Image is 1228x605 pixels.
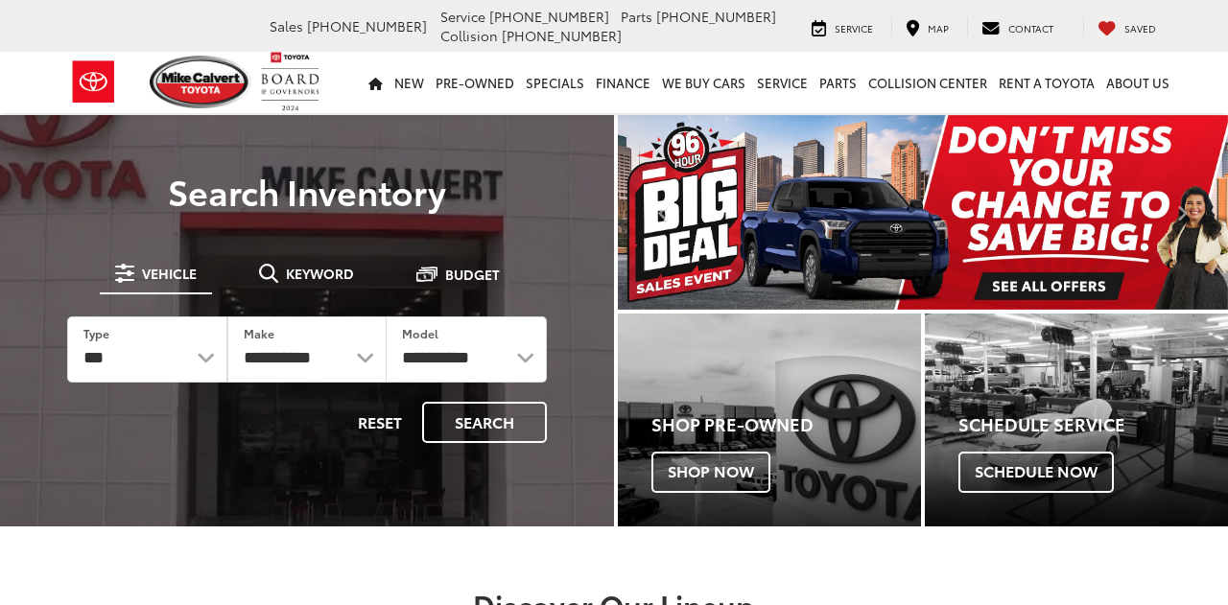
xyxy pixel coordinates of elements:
img: Toyota [58,51,130,113]
a: Pre-Owned [430,52,520,113]
span: Shop Now [651,452,770,492]
a: Map [891,17,963,36]
a: Service [751,52,814,113]
span: [PHONE_NUMBER] [307,16,427,35]
a: Parts [814,52,862,113]
span: Vehicle [142,267,197,280]
a: Collision Center [862,52,993,113]
img: Mike Calvert Toyota [150,56,251,108]
label: Model [402,325,438,341]
span: Saved [1124,21,1156,35]
span: Map [928,21,949,35]
a: New [389,52,430,113]
div: Toyota [618,314,921,525]
button: Click to view next picture. [1137,153,1228,271]
button: Reset [342,402,418,443]
span: Schedule Now [958,452,1114,492]
button: Search [422,402,547,443]
a: Contact [967,17,1068,36]
span: Sales [270,16,303,35]
span: [PHONE_NUMBER] [656,7,776,26]
a: Home [363,52,389,113]
a: Shop Pre-Owned Shop Now [618,314,921,525]
span: Budget [445,268,500,281]
div: Toyota [925,314,1228,525]
a: Schedule Service Schedule Now [925,314,1228,525]
section: Carousel section with vehicle pictures - may contain disclaimers. [618,115,1228,310]
a: Service [797,17,887,36]
img: Big Deal Sales Event [618,115,1228,310]
button: Click to view previous picture. [618,153,709,271]
span: Collision [440,26,498,45]
span: Contact [1008,21,1053,35]
a: About Us [1100,52,1175,113]
span: Parts [621,7,652,26]
h3: Search Inventory [40,172,574,210]
span: [PHONE_NUMBER] [502,26,622,45]
a: Finance [590,52,656,113]
span: Keyword [286,267,354,280]
span: Service [440,7,485,26]
a: WE BUY CARS [656,52,751,113]
a: My Saved Vehicles [1083,17,1170,36]
h4: Shop Pre-Owned [651,415,921,434]
label: Type [83,325,109,341]
h4: Schedule Service [958,415,1228,434]
a: Specials [520,52,590,113]
label: Make [244,325,274,341]
a: Rent a Toyota [993,52,1100,113]
span: Service [835,21,873,35]
span: [PHONE_NUMBER] [489,7,609,26]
